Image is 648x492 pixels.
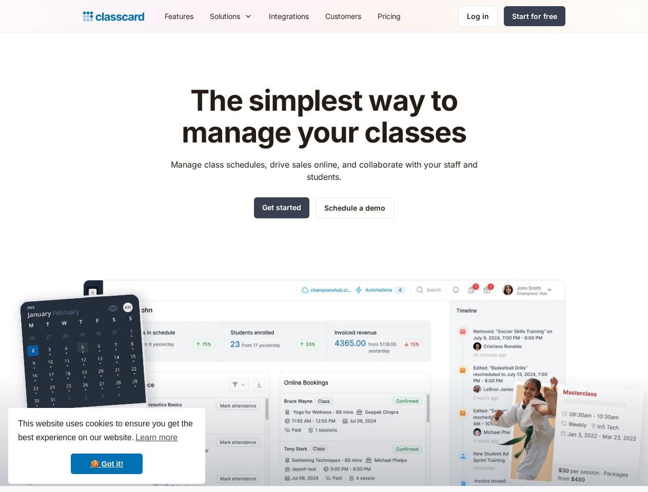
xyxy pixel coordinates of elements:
[317,5,369,28] a: Customers
[8,408,205,484] div: cookieconsent
[254,197,309,218] a: Get started
[467,11,489,22] div: Log in
[71,454,143,474] a: dismiss cookie message
[202,5,261,28] div: Solutions
[210,11,240,22] div: Solutions
[18,418,195,445] span: This website uses cookies to ensure you get the best experience on our website.
[161,158,487,183] p: Manage class schedules, drive sales online, and collaborate with your staff and students.
[504,6,565,26] a: Start for free
[369,5,409,28] a: Pricing
[134,430,179,445] a: learn more about cookies
[458,6,498,27] a: Log in
[83,9,144,24] a: home
[156,5,202,28] a: Features
[161,85,487,148] h1: The simplest way to manage your classes
[512,11,557,22] div: Start for free
[316,197,394,218] a: Schedule a demo
[261,5,317,28] a: Integrations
